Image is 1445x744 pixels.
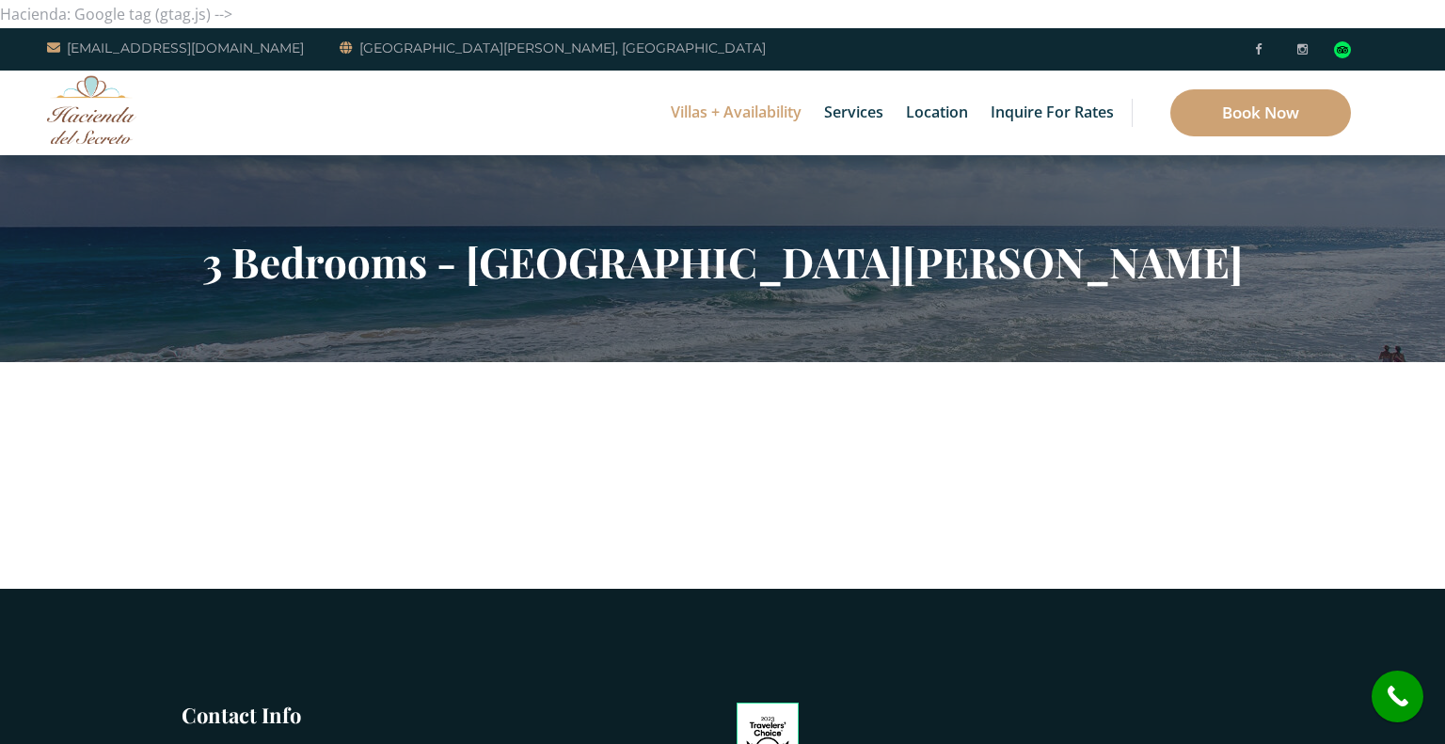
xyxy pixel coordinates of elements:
a: Services [815,71,893,155]
h3: Contact Info [182,701,426,729]
h2: 3 Bedrooms - [GEOGRAPHIC_DATA][PERSON_NAME] [172,237,1273,286]
a: [GEOGRAPHIC_DATA][PERSON_NAME], [GEOGRAPHIC_DATA] [340,37,766,59]
a: Book Now [1170,89,1351,136]
a: [EMAIL_ADDRESS][DOMAIN_NAME] [47,37,304,59]
img: Tripadvisor_logomark.svg [1334,41,1351,58]
a: Location [897,71,977,155]
a: Inquire for Rates [981,71,1123,155]
div: Read traveler reviews on Tripadvisor [1334,41,1351,58]
i: call [1376,675,1419,718]
img: Awesome Logo [47,75,136,144]
a: call [1372,671,1423,722]
a: Villas + Availability [661,71,811,155]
